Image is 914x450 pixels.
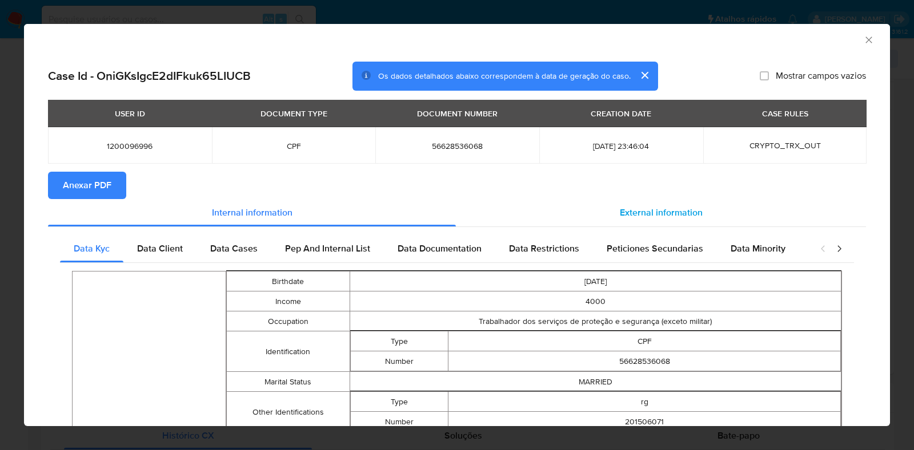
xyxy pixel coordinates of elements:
[350,271,841,291] td: [DATE]
[74,242,110,255] span: Data Kyc
[448,351,841,371] td: 56628536068
[48,68,251,83] h2: Case Id - OniGKsIgcE2dIFkuk65LIUCB
[210,242,258,255] span: Data Cases
[108,104,152,123] div: USER ID
[227,372,350,392] td: Marital Status
[227,392,350,432] td: Other Identifications
[398,242,482,255] span: Data Documentation
[749,140,821,151] span: CRYPTO_TRX_OUT
[48,199,866,226] div: Detailed info
[509,242,579,255] span: Data Restrictions
[227,311,350,331] td: Occupation
[227,331,350,372] td: Identification
[137,242,183,255] span: Data Client
[776,70,866,82] span: Mostrar campos vazios
[448,331,841,351] td: CPF
[63,173,111,198] span: Anexar PDF
[226,141,362,151] span: CPF
[24,24,890,426] div: closure-recommendation-modal
[389,141,526,151] span: 56628536068
[350,392,448,412] td: Type
[60,235,808,262] div: Detailed internal info
[584,104,658,123] div: CREATION DATE
[350,311,841,331] td: Trabalhador dos serviços de proteção e segurança (exceto militar)
[410,104,504,123] div: DOCUMENT NUMBER
[285,242,370,255] span: Pep And Internal List
[48,172,126,199] button: Anexar PDF
[350,331,448,351] td: Type
[212,206,292,219] span: Internal information
[631,62,658,89] button: cerrar
[755,104,815,123] div: CASE RULES
[227,271,350,291] td: Birthdate
[863,34,873,44] button: Fechar a janela
[350,291,841,311] td: 4000
[350,412,448,432] td: Number
[731,242,785,255] span: Data Minority
[227,291,350,311] td: Income
[378,70,631,82] span: Os dados detalhados abaixo correspondem à data de geração do caso.
[553,141,689,151] span: [DATE] 23:46:04
[350,372,841,392] td: MARRIED
[620,206,703,219] span: External information
[448,412,841,432] td: 201506071
[448,392,841,412] td: rg
[254,104,334,123] div: DOCUMENT TYPE
[350,351,448,371] td: Number
[62,141,198,151] span: 1200096996
[760,71,769,80] input: Mostrar campos vazios
[607,242,703,255] span: Peticiones Secundarias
